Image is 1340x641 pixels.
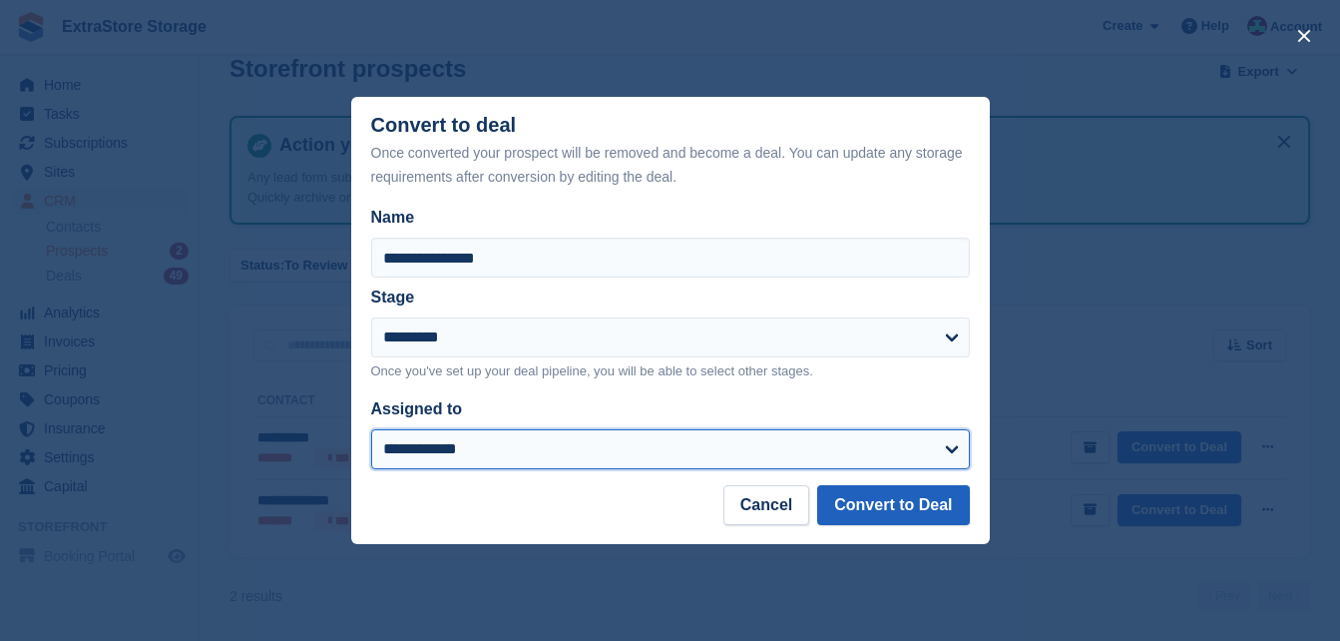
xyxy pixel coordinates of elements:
[1288,20,1320,52] button: close
[371,114,970,189] div: Convert to deal
[817,485,969,525] button: Convert to Deal
[371,361,970,381] p: Once you've set up your deal pipeline, you will be able to select other stages.
[371,400,463,417] label: Assigned to
[371,141,970,189] div: Once converted your prospect will be removed and become a deal. You can update any storage requir...
[723,485,809,525] button: Cancel
[371,206,970,230] label: Name
[371,289,415,306] label: Stage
